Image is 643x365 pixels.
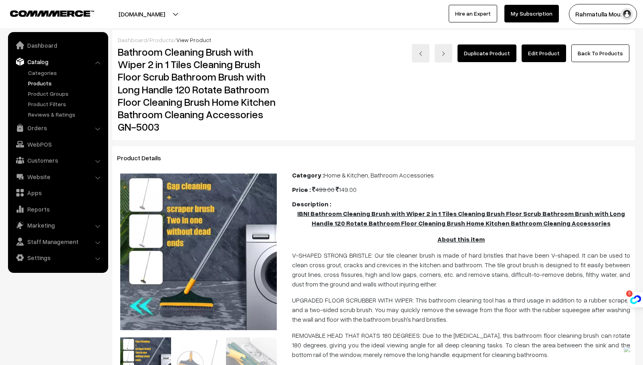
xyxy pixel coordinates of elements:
p: UPGRADED FLOOR SCRUBBER WITH WIPER: This bathroom cleaning tool has a third usage in addition to ... [292,295,630,324]
b: Price : [292,186,311,194]
div: Home & Kitchen, Bathroom Accessories [292,170,630,180]
a: Dashboard [118,36,147,43]
div: / / [118,36,629,44]
a: Staff Management [10,234,105,249]
a: Categories [26,69,105,77]
a: Orders [10,121,105,135]
a: Duplicate Product [458,44,516,62]
a: Settings [10,250,105,265]
a: Hire an Expert [449,5,497,22]
a: Reports [10,202,105,216]
img: left-arrow.png [418,51,423,56]
a: Products [26,79,105,87]
a: Dashboard [10,38,105,52]
a: Marketing [10,218,105,232]
p: REMOVABLE HEAD THAT ROATS 180 DEGREES: Due to the [MEDICAL_DATA], this bathroom floor cleaning br... [292,331,630,359]
span: View Product [176,36,211,43]
a: Product Groups [26,89,105,98]
img: COMMMERCE [10,10,94,16]
img: user [621,8,633,20]
a: Customers [10,153,105,167]
img: right-arrow.png [441,51,446,56]
a: Reviews & Ratings [26,110,105,119]
img: 16920691749035WhatsApp-Image-2023-07-19-at-1501395.jpg [120,173,277,330]
a: Apps [10,186,105,200]
button: Rahmatulla Mou… [569,4,637,24]
b: Category : [292,171,324,179]
a: Back To Products [571,44,629,62]
a: Products [149,36,174,43]
div: 149.00 [292,185,630,194]
a: WebPOS [10,137,105,151]
a: Edit Product [522,44,566,62]
span: Product Details [117,154,171,162]
span: 499.00 [312,186,335,194]
a: COMMMERCE [10,8,80,18]
h2: Bathroom Cleaning Brush with Wiper 2 in 1 Tiles Cleaning Brush Floor Scrub Bathroom Brush with Lo... [118,46,280,133]
button: [DOMAIN_NAME] [91,4,193,24]
u: IBNI Bathroom Cleaning Brush with Wiper 2 in 1 Tiles Cleaning Brush Floor Scrub Bathroom Brush wi... [297,210,625,227]
a: My Subscription [504,5,559,22]
p: V-SHAPED STRONG BRISTLE: Our tile cleaner brush is made of hard bristles that have been V-shaped.... [292,250,630,289]
u: About this item [437,235,485,243]
b: Description : [292,200,331,208]
a: Product Filters [26,100,105,108]
a: Catalog [10,54,105,69]
a: Website [10,169,105,184]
